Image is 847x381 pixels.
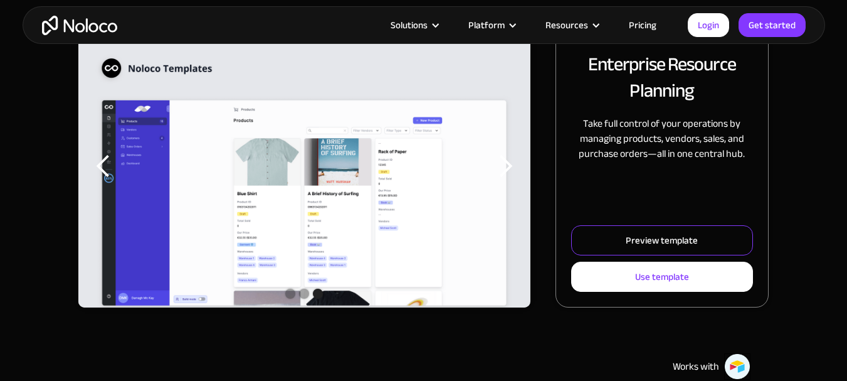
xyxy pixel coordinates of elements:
a: Preview template [571,225,753,255]
div: Preview template [626,232,698,249]
div: Platform [468,17,505,33]
div: Works with [673,359,719,374]
div: 3 of 3 [78,25,530,308]
div: Resources [530,17,613,33]
div: Resources [545,17,588,33]
div: previous slide [78,25,129,308]
a: Use template [571,262,753,292]
div: Solutions [375,17,453,33]
div: Use template [635,269,689,285]
p: Take full control of your operations by managing products, vendors, sales, and purchase orders—al... [571,116,753,161]
div: Show slide 1 of 3 [285,289,295,299]
div: carousel [78,25,530,308]
img: Airtable [724,353,750,380]
h2: Enterprise Resource Planning [571,51,753,104]
div: Show slide 2 of 3 [299,289,309,299]
a: home [42,16,117,35]
a: Login [688,13,729,37]
a: Pricing [613,17,672,33]
a: Get started [739,13,806,37]
div: next slide [480,25,530,308]
div: Solutions [391,17,428,33]
div: Show slide 3 of 3 [313,289,323,299]
div: Platform [453,17,530,33]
